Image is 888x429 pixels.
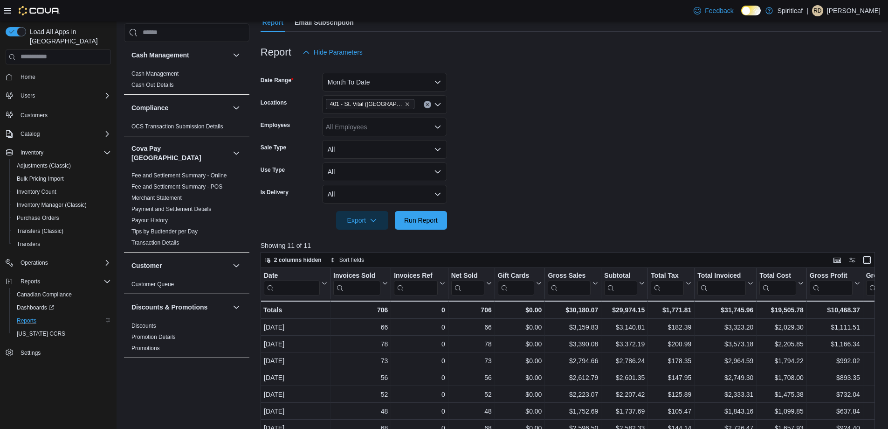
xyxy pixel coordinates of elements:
[759,272,796,281] div: Total Cost
[264,389,327,400] div: [DATE]
[810,272,853,295] div: Gross Profit
[759,406,803,417] div: $1,099.85
[13,212,63,224] a: Purchase Orders
[264,338,327,350] div: [DATE]
[131,333,176,341] span: Promotion Details
[405,101,410,107] button: Remove 401 - St. Vital (Winnipeg) from selection in this group
[604,355,645,366] div: $2,786.24
[333,272,380,295] div: Invoices Sold
[812,5,823,16] div: Ravi D
[13,186,60,197] a: Inventory Count
[548,272,591,295] div: Gross Sales
[434,123,441,131] button: Open list of options
[17,128,111,140] span: Catalog
[759,372,803,383] div: $1,708.00
[861,254,873,266] button: Enter fullscreen
[759,304,803,316] div: $19,505.78
[697,272,746,295] div: Total Invoiced
[333,389,388,400] div: 52
[17,291,72,298] span: Canadian Compliance
[17,240,40,248] span: Transfers
[17,110,51,121] a: Customers
[231,148,242,159] button: Cova Pay [GEOGRAPHIC_DATA]
[17,257,52,268] button: Operations
[759,338,803,350] div: $2,205.85
[17,214,59,222] span: Purchase Orders
[697,272,753,295] button: Total Invoiced
[604,322,645,333] div: $3,140.81
[548,304,598,316] div: $30,180.07
[434,101,441,108] button: Open list of options
[131,261,162,270] h3: Customer
[333,304,388,316] div: 706
[394,389,445,400] div: 0
[21,278,40,285] span: Reports
[21,130,40,138] span: Catalog
[548,338,598,350] div: $3,390.08
[264,372,327,383] div: [DATE]
[131,261,229,270] button: Customer
[261,121,290,129] label: Employees
[832,254,843,266] button: Keyboard shortcuts
[17,257,111,268] span: Operations
[497,272,534,281] div: Gift Cards
[231,302,242,313] button: Discounts & Promotions
[13,199,90,211] a: Inventory Manager (Classic)
[131,195,182,201] a: Merchant Statement
[295,13,354,32] span: Email Subscription
[131,123,223,130] span: OCS Transaction Submission Details
[333,406,388,417] div: 48
[697,355,753,366] div: $2,964.59
[17,162,71,169] span: Adjustments (Classic)
[9,314,115,327] button: Reports
[231,49,242,61] button: Cash Management
[2,275,115,288] button: Reports
[17,109,111,120] span: Customers
[604,338,645,350] div: $3,372.19
[17,147,111,158] span: Inventory
[261,99,287,106] label: Locations
[451,338,492,350] div: 78
[21,92,35,99] span: Users
[827,5,881,16] p: [PERSON_NAME]
[13,199,111,211] span: Inventory Manager (Classic)
[604,272,637,295] div: Subtotal
[810,322,860,333] div: $1,111.51
[9,238,115,251] button: Transfers
[333,372,388,383] div: 56
[9,301,115,314] a: Dashboards
[261,241,881,250] p: Showing 11 of 11
[548,272,598,295] button: Gross Sales
[604,372,645,383] div: $2,601.35
[261,144,286,151] label: Sale Type
[261,166,285,174] label: Use Type
[13,239,44,250] a: Transfers
[9,185,115,198] button: Inventory Count
[336,211,388,230] button: Export
[651,389,691,400] div: $125.89
[810,338,860,350] div: $1,166.34
[333,272,388,295] button: Invoices Sold
[548,322,598,333] div: $3,159.83
[131,183,222,190] a: Fee and Settlement Summary - POS
[263,304,327,316] div: Totals
[131,302,207,312] h3: Discounts & Promotions
[604,304,645,316] div: $29,974.15
[17,347,44,359] a: Settings
[19,6,60,15] img: Cova
[498,338,542,350] div: $0.00
[2,146,115,159] button: Inventory
[451,406,492,417] div: 48
[651,272,684,295] div: Total Tax
[261,47,291,58] h3: Report
[9,288,115,301] button: Canadian Compliance
[131,103,229,113] button: Compliance
[131,103,168,113] h3: Compliance
[451,304,491,316] div: 706
[451,355,492,366] div: 73
[299,43,366,62] button: Hide Parameters
[17,71,39,83] a: Home
[131,345,160,352] a: Promotions
[131,70,179,77] a: Cash Management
